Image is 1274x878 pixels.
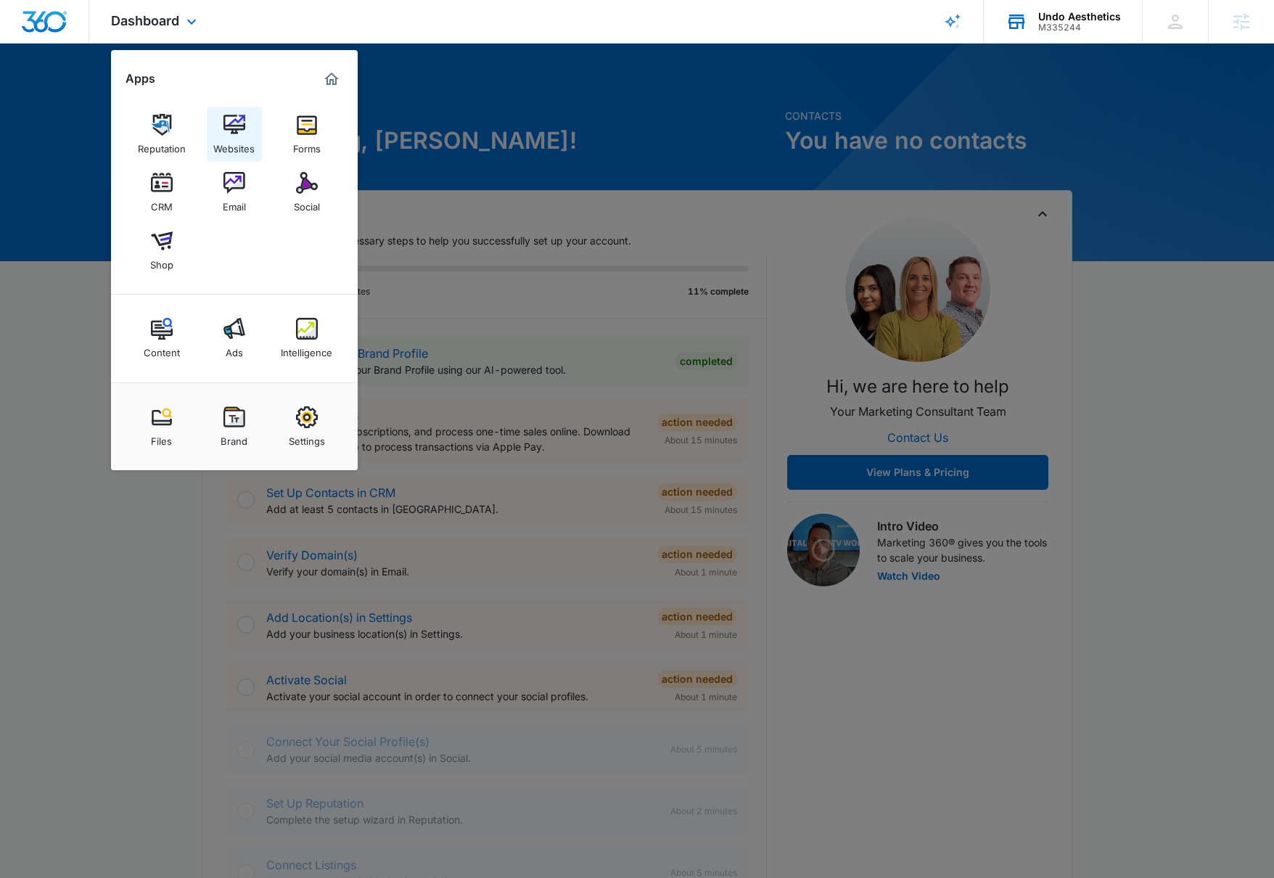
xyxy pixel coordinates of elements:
a: Ads [207,311,262,366]
div: Shop [150,252,173,271]
a: Marketing 360® Dashboard [320,67,343,91]
h2: Apps [126,72,155,86]
div: Content [144,340,180,358]
a: Files [134,399,189,454]
a: Brand [207,399,262,454]
a: Settings [279,399,334,454]
a: Intelligence [279,311,334,366]
div: Intelligence [281,340,332,358]
div: account id [1038,22,1121,33]
div: Email [223,194,246,213]
a: Shop [134,223,189,278]
div: Forms [293,136,321,155]
div: CRM [151,194,173,213]
div: Settings [289,428,325,447]
div: Files [151,428,172,447]
div: Websites [213,136,255,155]
a: Social [279,165,334,220]
div: Ads [226,340,243,358]
div: Brand [221,428,247,447]
div: Reputation [138,136,186,155]
a: Websites [207,107,262,162]
a: Email [207,165,262,220]
div: account name [1038,11,1121,22]
span: Dashboard [111,13,179,28]
a: Forms [279,107,334,162]
a: Reputation [134,107,189,162]
a: Content [134,311,189,366]
a: CRM [134,165,189,220]
div: Social [294,194,320,213]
